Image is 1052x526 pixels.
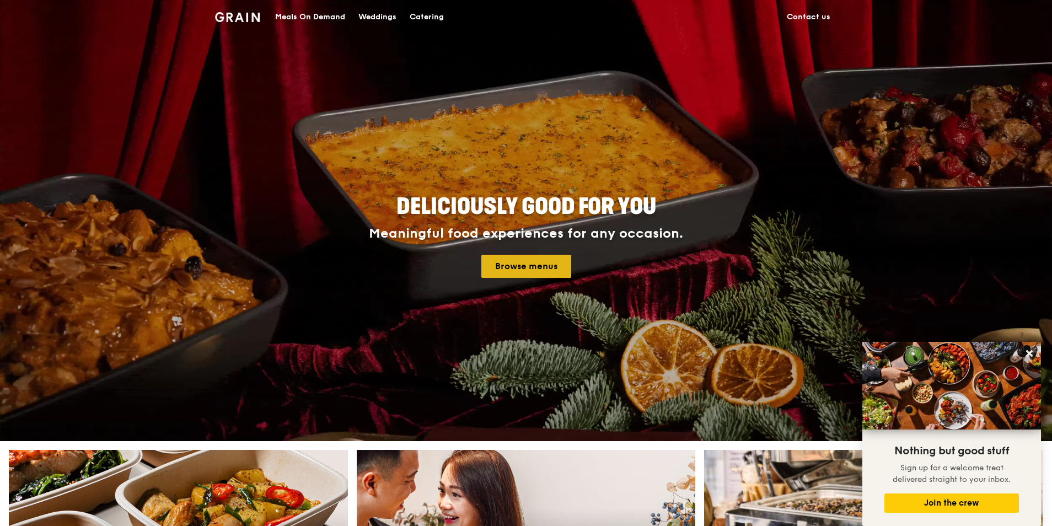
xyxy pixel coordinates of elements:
div: Weddings [358,1,396,34]
img: DSC07876-Edit02-Large.jpeg [862,342,1041,430]
a: Catering [403,1,450,34]
button: Join the crew [884,493,1019,513]
span: Nothing but good stuff [894,444,1009,458]
button: Close [1021,345,1038,362]
div: Meals On Demand [275,1,345,34]
a: Weddings [352,1,403,34]
div: Meaningful food experiences for any occasion. [328,226,724,241]
a: Contact us [780,1,837,34]
span: Sign up for a welcome treat delivered straight to your inbox. [893,463,1011,484]
a: Browse menus [481,255,571,278]
span: Deliciously good for you [396,194,656,220]
div: Catering [410,1,444,34]
img: Grain [215,12,260,22]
